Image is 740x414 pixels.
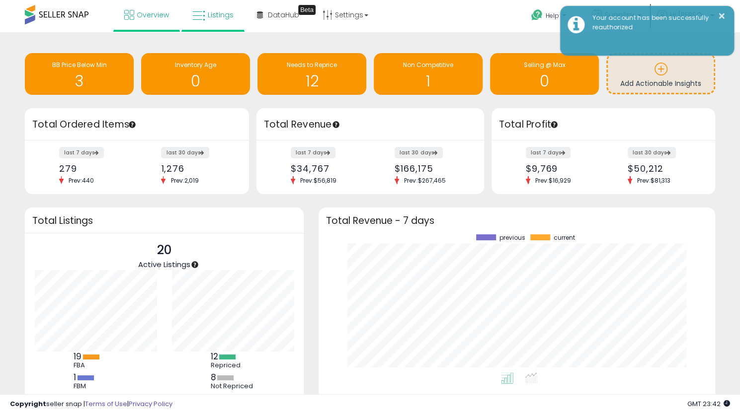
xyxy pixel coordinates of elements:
[546,11,559,20] span: Help
[287,61,337,69] span: Needs to Reprice
[257,53,366,95] a: Needs to Reprice 12
[190,260,199,269] div: Tooltip anchor
[210,382,255,390] div: Not Repriced
[64,176,99,185] span: Prev: 440
[52,61,107,69] span: BB Price Below Min
[523,1,576,32] a: Help
[175,61,216,69] span: Inventory Age
[128,120,137,129] div: Tooltip anchor
[628,163,698,174] div: $50,212
[585,13,727,32] div: Your account has been successfully reauthorized
[331,120,340,129] div: Tooltip anchor
[264,118,477,132] h3: Total Revenue
[74,371,76,383] b: 1
[550,120,559,129] div: Tooltip anchor
[499,118,708,132] h3: Total Profit
[74,350,82,362] b: 19
[531,9,543,21] i: Get Help
[403,61,453,69] span: Non Competitive
[291,163,362,174] div: $34,767
[59,163,129,174] div: 279
[30,73,129,89] h1: 3
[379,73,478,89] h1: 1
[326,217,708,224] h3: Total Revenue - 7 days
[298,5,316,15] div: Tooltip anchor
[395,163,466,174] div: $166,175
[632,176,675,185] span: Prev: $81,313
[25,53,134,95] a: BB Price Below Min 3
[137,10,169,20] span: Overview
[374,53,483,95] a: Non Competitive 1
[146,73,245,89] h1: 0
[262,73,361,89] h1: 12
[395,147,443,158] label: last 30 days
[718,10,726,22] button: ×
[74,361,118,369] div: FBA
[210,371,216,383] b: 8
[74,382,118,390] div: FBM
[608,55,714,93] a: Add Actionable Insights
[524,61,566,69] span: Selling @ Max
[161,163,231,174] div: 1,276
[208,10,234,20] span: Listings
[210,361,255,369] div: Repriced
[129,399,172,409] a: Privacy Policy
[495,73,594,89] h1: 0
[620,78,701,88] span: Add Actionable Insights
[399,176,450,185] span: Prev: $267,465
[85,399,127,409] a: Terms of Use
[210,350,218,362] b: 12
[526,163,596,174] div: $9,769
[687,399,730,409] span: 2025-10-13 23:42 GMT
[295,176,341,185] span: Prev: $56,819
[268,10,299,20] span: DataHub
[32,118,242,132] h3: Total Ordered Items
[530,176,576,185] span: Prev: $16,929
[554,234,575,241] span: current
[499,234,525,241] span: previous
[10,400,172,409] div: seller snap | |
[141,53,250,95] a: Inventory Age 0
[291,147,335,158] label: last 7 days
[628,147,676,158] label: last 30 days
[161,147,209,158] label: last 30 days
[138,259,190,270] span: Active Listings
[526,147,571,158] label: last 7 days
[10,399,46,409] strong: Copyright
[32,217,296,224] h3: Total Listings
[165,176,203,185] span: Prev: 2,019
[490,53,599,95] a: Selling @ Max 0
[138,241,190,260] p: 20
[59,147,104,158] label: last 7 days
